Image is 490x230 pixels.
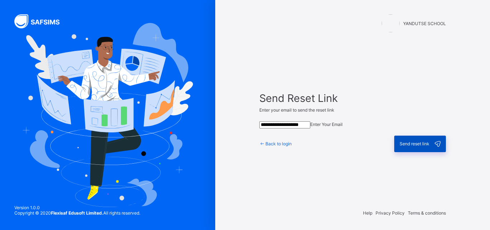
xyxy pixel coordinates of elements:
span: Terms & conditions [408,210,446,216]
span: Help [363,210,372,216]
span: YANDUTSE SCHOOL [403,21,446,26]
span: Enter your email to send the reset link [259,107,334,113]
strong: Flexisaf Edusoft Limited. [51,210,103,216]
a: Back to login [259,141,292,146]
span: Privacy Policy [376,210,405,216]
span: Enter Your Email [310,122,343,127]
img: SAFSIMS Logo [14,14,68,28]
span: Send reset link [400,141,429,146]
span: Copyright © 2020 All rights reserved. [14,210,140,216]
span: Send Reset Link [259,92,446,104]
span: Back to login [265,141,292,146]
img: Hero Image [22,23,193,207]
img: YANDUTSE SCHOOL [382,14,400,32]
span: Version 1.0.0 [14,205,140,210]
